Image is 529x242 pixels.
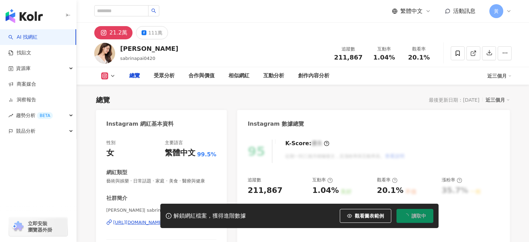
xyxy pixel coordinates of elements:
div: 211,867 [248,185,282,196]
div: 網紅類型 [106,169,127,176]
div: 性別 [106,140,115,146]
span: 20.1% [408,54,430,61]
span: sabrinapai0420 [120,56,155,61]
a: 商案媒合 [8,81,36,88]
span: 99.5% [197,151,217,158]
div: 繁體中文 [165,148,195,158]
div: K-Score : [285,140,329,147]
a: chrome extension立即安裝 瀏覽器外掛 [9,217,67,236]
span: 趨勢分析 [16,108,53,123]
div: 總覽 [96,95,110,105]
div: 111萬 [148,28,162,38]
div: 解鎖網紅檔案，獲得進階數據 [174,212,246,220]
span: 1.04% [373,54,395,61]
button: 21.2萬 [94,26,133,39]
div: 主要語言 [165,140,183,146]
div: Instagram 數據總覽 [248,120,304,128]
div: 社群簡介 [106,195,127,202]
div: 創作內容分析 [298,72,329,80]
div: 觀看率 [406,46,432,53]
span: 藝術與娛樂 · 日常話題 · 家庭 · 美食 · 醫療與健康 [106,178,217,184]
span: 黃 [494,7,499,15]
span: 繁體中文 [400,7,423,15]
a: 找貼文 [8,49,31,56]
span: 競品分析 [16,123,35,139]
div: 21.2萬 [110,28,128,38]
div: 漲粉率 [442,177,462,183]
div: 受眾分析 [154,72,175,80]
a: 洞察報告 [8,96,36,103]
div: 最後更新日期：[DATE] [429,97,479,103]
img: chrome extension [11,221,25,232]
div: 相似網紅 [229,72,249,80]
span: loading [404,213,409,218]
div: BETA [37,112,53,119]
span: 讀取中 [411,213,426,219]
span: 資源庫 [16,61,31,76]
div: Instagram 網紅基本資料 [106,120,174,128]
img: KOL Avatar [94,43,115,64]
div: 總覽 [129,72,140,80]
div: 追蹤數 [248,177,261,183]
span: 立即安裝 瀏覽器外掛 [28,220,52,233]
div: 女 [106,148,114,158]
span: 觀看圖表範例 [355,213,384,219]
div: 1.04% [312,185,339,196]
span: rise [8,113,13,118]
div: 近三個月 [486,95,510,104]
img: logo [6,9,43,23]
span: 211,867 [334,54,363,61]
a: searchAI 找網紅 [8,34,38,41]
div: 近三個月 [487,70,512,81]
div: 互動分析 [263,72,284,80]
span: search [151,8,156,13]
div: 合作與價值 [189,72,215,80]
span: 活動訊息 [453,8,475,14]
div: 追蹤數 [334,46,363,53]
button: 111萬 [136,26,168,39]
button: 觀看圖表範例 [340,209,391,223]
div: 互動率 [312,177,333,183]
div: 20.1% [377,185,403,196]
div: 觀看率 [377,177,398,183]
div: [PERSON_NAME] [120,44,178,53]
div: 互動率 [371,46,398,53]
button: 讀取中 [396,209,433,223]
